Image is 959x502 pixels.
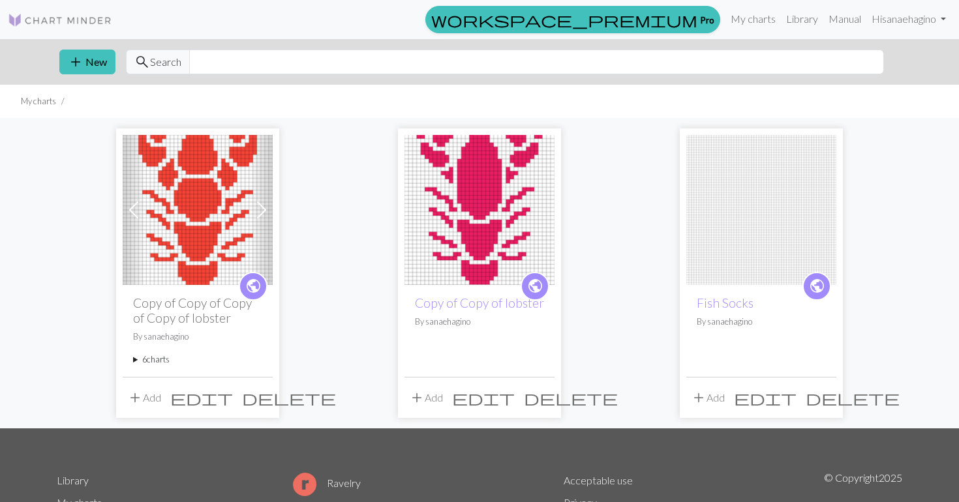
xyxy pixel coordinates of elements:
img: Fish Socks [686,135,836,285]
a: Copy of lobster [404,202,555,214]
span: public [527,276,543,296]
a: lobster [123,202,273,214]
button: Add [686,385,729,410]
a: Fish Socks [686,202,836,214]
a: Ravelry [293,477,361,489]
a: Library [57,474,89,486]
h2: Copy of Copy of Copy of Copy of lobster [133,295,262,325]
button: Add [123,385,166,410]
button: Edit [448,385,519,410]
button: New [59,50,115,74]
span: add [691,389,707,407]
a: public [239,272,267,301]
i: public [809,273,825,299]
span: Search [150,54,181,70]
span: add [127,389,143,407]
a: Acceptable use [564,474,633,486]
button: Edit [729,385,801,410]
a: public [802,272,831,301]
a: Pro [425,6,720,33]
span: add [68,53,84,71]
a: Hisanaehagino [866,6,951,32]
a: Copy of Copy of lobster [415,295,544,310]
i: Edit [734,390,797,406]
p: By sanaehagino [697,316,826,328]
li: My charts [21,95,56,108]
a: Library [781,6,823,32]
img: Copy of lobster [404,135,555,285]
span: edit [170,389,233,407]
span: public [809,276,825,296]
span: workspace_premium [431,10,697,29]
span: edit [734,389,797,407]
span: add [409,389,425,407]
a: Fish Socks [697,295,753,310]
button: Delete [801,385,904,410]
p: By sanaehagino [133,331,262,343]
span: public [245,276,262,296]
button: Delete [519,385,622,410]
i: public [527,273,543,299]
i: Edit [452,390,515,406]
a: public [521,272,549,301]
button: Edit [166,385,237,410]
img: Logo [8,12,112,28]
span: delete [242,389,336,407]
a: My charts [725,6,781,32]
summary: 6charts [133,353,262,366]
i: public [245,273,262,299]
img: lobster [123,135,273,285]
p: By sanaehagino [415,316,544,328]
span: delete [806,389,900,407]
i: Edit [170,390,233,406]
span: delete [524,389,618,407]
span: edit [452,389,515,407]
button: Delete [237,385,341,410]
span: search [134,53,150,71]
img: Ravelry logo [293,473,316,496]
a: Manual [823,6,866,32]
button: Add [404,385,448,410]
